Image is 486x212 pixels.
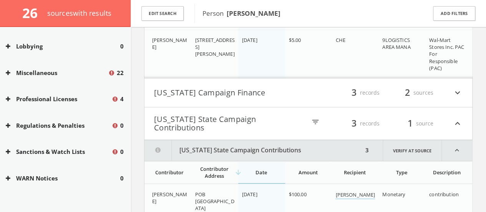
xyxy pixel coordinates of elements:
span: [PERSON_NAME] [152,191,187,205]
div: Type [382,169,421,176]
span: 0 [120,174,124,183]
span: [PERSON_NAME] [152,37,187,50]
button: [US_STATE] Campaign Finance [154,86,309,99]
span: Monetary [382,191,405,198]
span: 2 [401,86,413,99]
span: source s with results [47,8,112,18]
div: Contributor [152,169,187,176]
button: Edit Search [141,6,184,21]
div: Contributor Address [195,165,234,179]
div: Date [242,169,280,176]
div: records [333,86,380,99]
span: Wal-Mart Stores Inc. PAC For Responsible (PAC) [429,37,464,72]
div: Amount [289,169,327,176]
span: 4 [120,95,124,103]
span: [STREET_ADDRESS][PERSON_NAME] [195,37,235,57]
div: Description [429,169,464,176]
i: expand_less [453,115,463,132]
a: Verify at source [383,140,442,161]
span: CHE [335,37,345,43]
span: 22 [117,68,124,77]
i: expand_more [453,86,463,99]
span: contribution [429,191,459,198]
div: Recipient [335,169,374,176]
button: Miscellaneous [6,68,108,77]
div: 3 [363,140,371,161]
div: sources [387,86,433,99]
span: Person [202,9,280,18]
button: Lobbying [6,42,120,51]
span: 3 [348,86,360,99]
button: Professional Licenses [6,95,111,103]
div: source [387,115,433,132]
div: records [333,115,380,132]
span: 0 [120,121,124,130]
span: 0 [120,147,124,156]
span: 3 [348,117,360,130]
button: Sanctions & Watch Lists [6,147,111,156]
span: 9LOGISTICS AREA MANA [382,37,410,50]
button: Regulations & Penalties [6,121,111,130]
button: [US_STATE] State Campaign Contributions [144,140,363,161]
span: $100.00 [289,191,307,198]
a: [PERSON_NAME] [335,191,375,199]
button: WARN Notices [6,174,120,183]
i: arrow_downward [234,169,242,176]
span: 0 [120,42,124,51]
span: POB [GEOGRAPHIC_DATA] [195,191,234,212]
button: [US_STATE] State Campaign Contributions [154,115,306,132]
i: filter_list [311,118,320,126]
span: 1 [404,117,416,130]
span: $5.00 [289,37,301,43]
i: expand_less [442,140,472,161]
span: [DATE] [242,191,257,198]
span: [DATE] [242,37,257,43]
span: 26 [22,4,44,22]
button: Add Filters [433,6,475,21]
b: [PERSON_NAME] [227,9,280,18]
